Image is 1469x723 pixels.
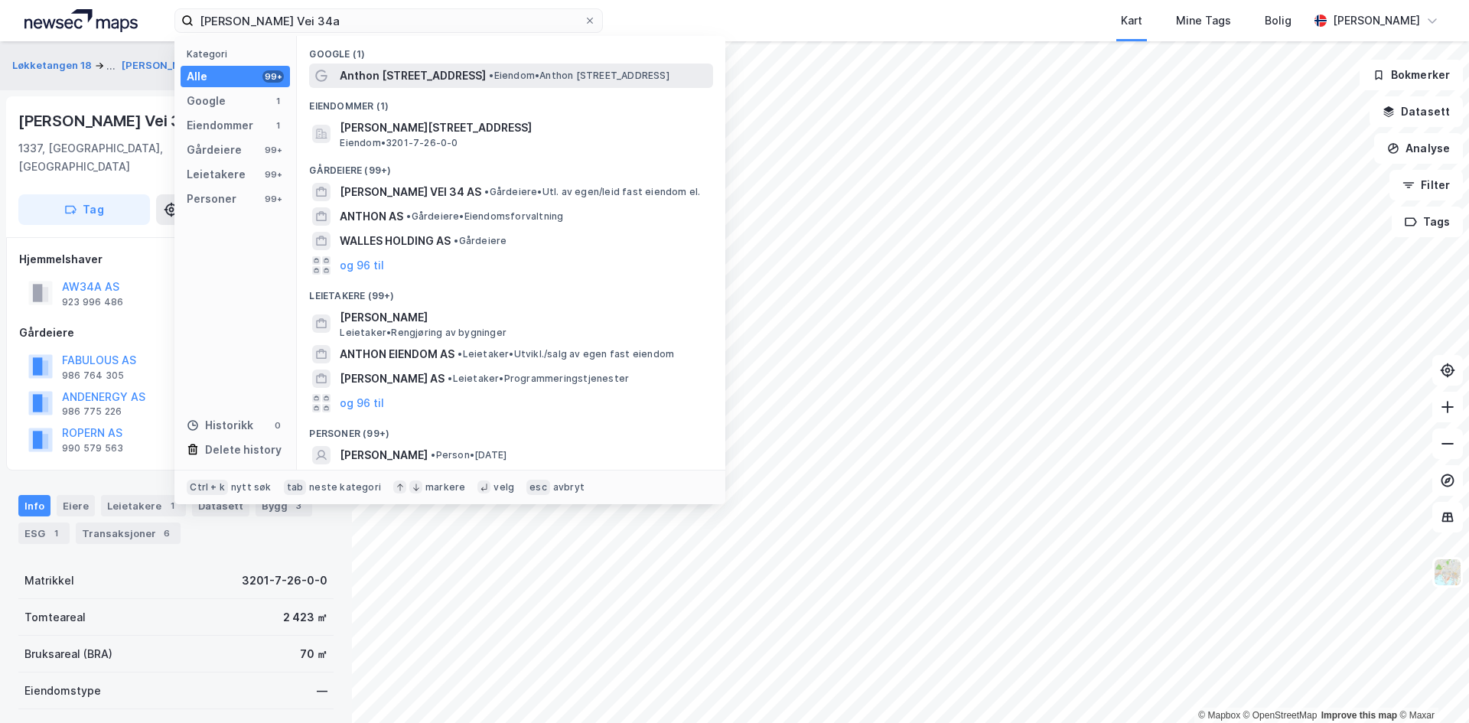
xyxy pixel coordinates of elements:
[262,168,284,181] div: 99+
[159,526,174,541] div: 6
[12,57,95,75] button: Løkketangen 18
[493,481,514,493] div: velg
[187,480,228,495] div: Ctrl + k
[19,250,333,269] div: Hjemmelshaver
[187,67,207,86] div: Alle
[187,190,236,208] div: Personer
[340,256,384,275] button: og 96 til
[340,370,445,388] span: [PERSON_NAME] AS
[300,645,327,663] div: 70 ㎡
[48,526,64,541] div: 1
[297,36,725,64] div: Google (1)
[187,165,246,184] div: Leietakere
[340,183,481,201] span: [PERSON_NAME] VEI 34 AS
[62,442,123,454] div: 990 579 563
[62,296,123,308] div: 923 996 486
[187,48,290,60] div: Kategori
[24,9,138,32] img: logo.a4113a55bc3d86da70a041830d287a7e.svg
[406,210,411,222] span: •
[1392,650,1469,723] div: Kontrollprogram for chat
[18,194,150,225] button: Tag
[1389,170,1463,200] button: Filter
[62,370,124,382] div: 986 764 305
[340,327,506,339] span: Leietaker • Rengjøring av bygninger
[24,608,86,627] div: Tomteareal
[205,441,282,459] div: Delete history
[454,235,458,246] span: •
[340,308,707,327] span: [PERSON_NAME]
[242,572,327,590] div: 3201-7-26-0-0
[1360,60,1463,90] button: Bokmerker
[1198,710,1240,721] a: Mapbox
[18,523,70,544] div: ESG
[448,373,452,384] span: •
[553,481,585,493] div: avbryt
[340,446,428,464] span: [PERSON_NAME]
[283,608,327,627] div: 2 423 ㎡
[1265,11,1291,30] div: Bolig
[317,682,327,700] div: —
[340,394,384,412] button: og 96 til
[194,9,584,32] input: Søk på adresse, matrikkel, gårdeiere, leietakere eller personer
[24,682,101,700] div: Eiendomstype
[19,324,333,342] div: Gårdeiere
[284,480,307,495] div: tab
[297,278,725,305] div: Leietakere (99+)
[489,70,493,81] span: •
[262,70,284,83] div: 99+
[1370,96,1463,127] button: Datasett
[262,144,284,156] div: 99+
[1333,11,1420,30] div: [PERSON_NAME]
[431,449,506,461] span: Person • [DATE]
[164,498,180,513] div: 1
[192,495,249,516] div: Datasett
[256,495,312,516] div: Bygg
[291,498,306,513] div: 3
[340,137,458,149] span: Eiendom • 3201-7-26-0-0
[272,95,284,107] div: 1
[62,405,122,418] div: 986 775 226
[76,523,181,544] div: Transaksjoner
[272,119,284,132] div: 1
[297,88,725,116] div: Eiendommer (1)
[425,481,465,493] div: markere
[458,348,674,360] span: Leietaker • Utvikl./salg av egen fast eiendom
[262,193,284,205] div: 99+
[340,67,486,85] span: Anthon [STREET_ADDRESS]
[340,207,403,226] span: ANTHON AS
[187,141,242,159] div: Gårdeiere
[187,416,253,435] div: Historikk
[57,495,95,516] div: Eiere
[297,415,725,443] div: Personer (99+)
[340,119,707,137] span: [PERSON_NAME][STREET_ADDRESS]
[1176,11,1231,30] div: Mine Tags
[489,70,669,82] span: Eiendom • Anthon [STREET_ADDRESS]
[18,139,217,176] div: 1337, [GEOGRAPHIC_DATA], [GEOGRAPHIC_DATA]
[101,495,186,516] div: Leietakere
[1374,133,1463,164] button: Analyse
[122,58,209,73] button: [PERSON_NAME]
[1392,650,1469,723] iframe: Chat Widget
[18,109,203,133] div: [PERSON_NAME] Vei 34a
[454,235,506,247] span: Gårdeiere
[340,232,451,250] span: WALLES HOLDING AS
[231,481,272,493] div: nytt søk
[24,645,112,663] div: Bruksareal (BRA)
[1121,11,1142,30] div: Kart
[187,92,226,110] div: Google
[24,572,74,590] div: Matrikkel
[297,152,725,180] div: Gårdeiere (99+)
[1392,207,1463,237] button: Tags
[484,186,489,197] span: •
[484,186,700,198] span: Gårdeiere • Utl. av egen/leid fast eiendom el.
[526,480,550,495] div: esc
[1243,710,1318,721] a: OpenStreetMap
[431,449,435,461] span: •
[1321,710,1397,721] a: Improve this map
[272,419,284,432] div: 0
[340,345,454,363] span: ANTHON EIENDOM AS
[309,481,381,493] div: neste kategori
[106,57,116,75] div: ...
[1433,558,1462,587] img: Z
[448,373,629,385] span: Leietaker • Programmeringstjenester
